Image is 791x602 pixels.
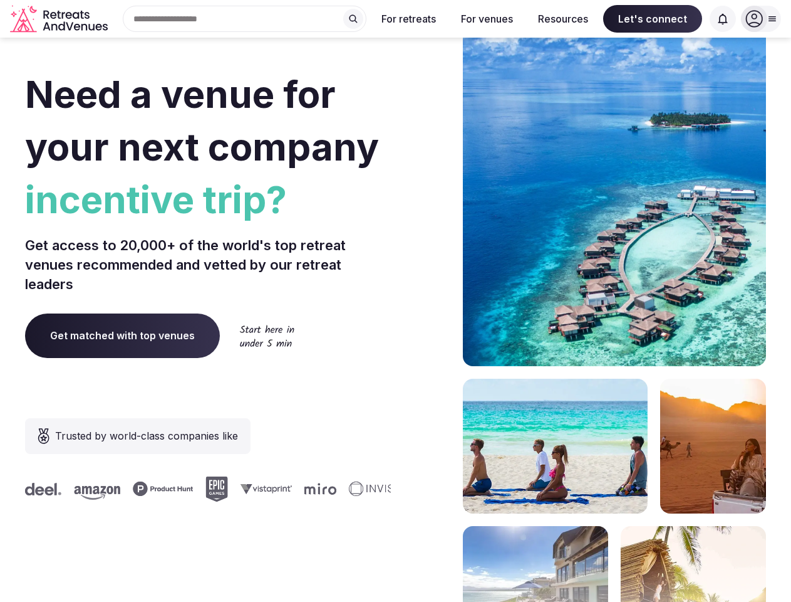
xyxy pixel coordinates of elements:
span: incentive trip? [25,173,391,226]
button: For retreats [371,5,446,33]
svg: Deel company logo [22,483,58,495]
svg: Invisible company logo [346,482,415,497]
img: woman sitting in back of truck with camels [660,379,766,514]
span: Trusted by world-class companies like [55,428,238,443]
svg: Retreats and Venues company logo [10,5,110,33]
svg: Miro company logo [301,483,333,495]
p: Get access to 20,000+ of the world's top retreat venues recommended and vetted by our retreat lea... [25,236,391,293]
img: Start here in under 5 min [240,325,294,347]
svg: Epic Games company logo [202,477,225,502]
a: Visit the homepage [10,5,110,33]
span: Let's connect [603,5,702,33]
button: For venues [451,5,523,33]
svg: Vistaprint company logo [237,483,289,494]
img: yoga on tropical beach [463,379,648,514]
span: Need a venue for your next company [25,71,379,169]
a: Get matched with top venues [25,314,220,357]
button: Resources [528,5,598,33]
